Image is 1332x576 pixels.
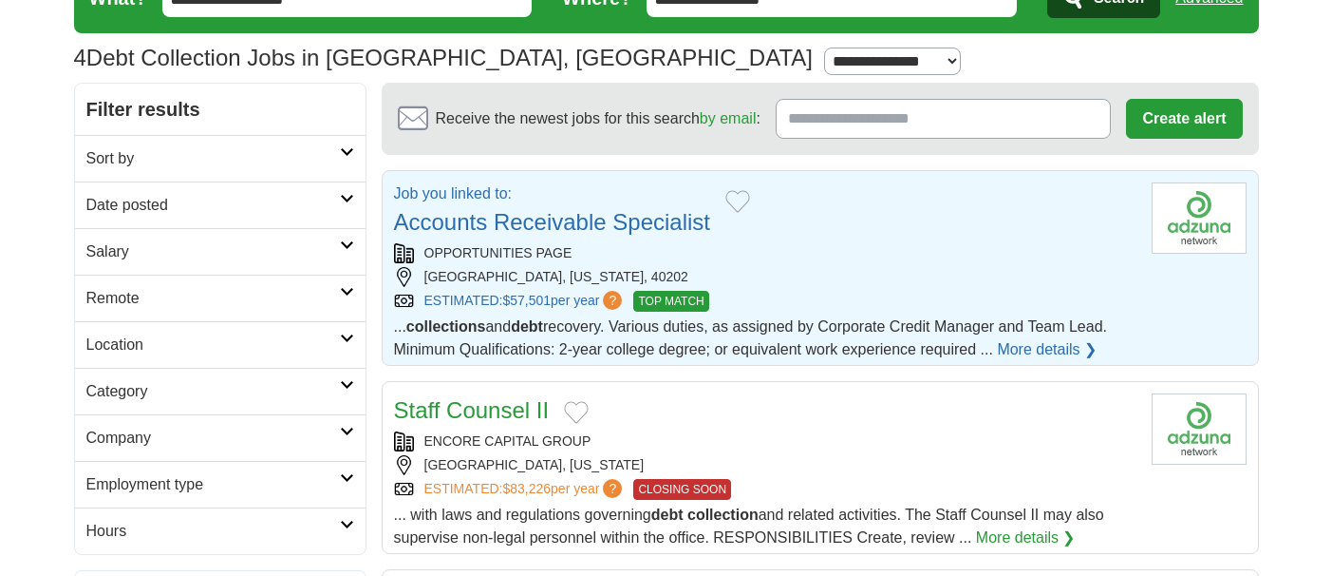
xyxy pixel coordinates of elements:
button: Add to favorite jobs [725,190,750,213]
h2: Filter results [75,84,366,135]
span: $57,501 [502,293,551,308]
span: TOP MATCH [633,291,708,312]
a: Sort by [75,135,366,182]
a: More details ❯ [976,527,1076,549]
a: by email [700,110,757,126]
a: Remote [75,275,366,321]
div: [GEOGRAPHIC_DATA], [US_STATE] [394,455,1136,475]
h2: Hours [86,520,340,543]
img: Company logo [1152,394,1247,465]
span: ? [603,291,622,310]
p: Job you linked to: [394,182,711,205]
h2: Location [86,334,340,356]
button: Create alert [1126,99,1242,139]
span: Receive the newest jobs for this search : [436,107,760,130]
strong: debt [651,507,684,523]
a: Employment type [75,461,366,508]
span: ... with laws and regulations governing and related activities. The Staff Counsel II may also sup... [394,507,1104,546]
a: Accounts Receivable Specialist [394,209,711,235]
a: ESTIMATED:$57,501per year? [424,291,627,312]
h2: Remote [86,287,340,310]
span: $83,226 [502,481,551,496]
a: ESTIMATED:$83,226per year? [424,479,627,500]
strong: collection [687,507,759,523]
a: More details ❯ [997,338,1097,361]
a: Staff Counsel II [394,397,550,423]
h1: Debt Collection Jobs in [GEOGRAPHIC_DATA], [GEOGRAPHIC_DATA] [74,45,813,70]
span: ? [603,479,622,498]
button: Add to favorite jobs [564,401,589,424]
h2: Sort by [86,147,340,170]
h2: Salary [86,240,340,263]
a: Location [75,321,366,368]
h2: Date posted [86,194,340,217]
strong: debt [511,318,543,335]
a: Company [75,414,366,461]
div: [GEOGRAPHIC_DATA], [US_STATE], 40202 [394,267,1136,287]
h2: Company [86,427,340,450]
a: Date posted [75,182,366,228]
span: ... and recovery. Various duties, as assigned by Corporate Credit Manager and Team Lead. Minimum ... [394,318,1108,357]
div: OPPORTUNITIES PAGE [394,243,1136,263]
strong: collections [406,318,486,335]
h2: Category [86,380,340,403]
a: Salary [75,228,366,275]
span: 4 [74,41,86,75]
a: Category [75,368,366,414]
img: Company logo [1152,182,1247,254]
span: CLOSING SOON [633,479,731,500]
h2: Employment type [86,473,340,496]
a: Hours [75,508,366,554]
div: ENCORE CAPITAL GROUP [394,432,1136,451]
